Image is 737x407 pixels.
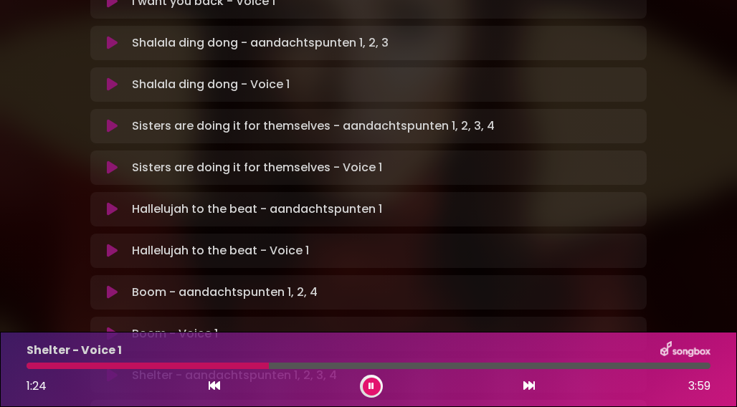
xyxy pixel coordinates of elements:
[132,242,309,259] p: Hallelujah to the beat - Voice 1
[132,76,290,93] p: Shalala ding dong - Voice 1
[27,342,122,359] p: Shelter - Voice 1
[27,378,47,394] span: 1:24
[660,341,710,360] img: songbox-logo-white.png
[688,378,710,395] span: 3:59
[132,201,382,218] p: Hallelujah to the beat - aandachtspunten 1
[132,118,495,135] p: Sisters are doing it for themselves - aandachtspunten 1, 2, 3, 4
[132,159,382,176] p: Sisters are doing it for themselves - Voice 1
[132,284,318,301] p: Boom - aandachtspunten 1, 2, 4
[132,34,389,52] p: Shalala ding dong - aandachtspunten 1, 2, 3
[132,325,218,343] p: Boom - Voice 1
